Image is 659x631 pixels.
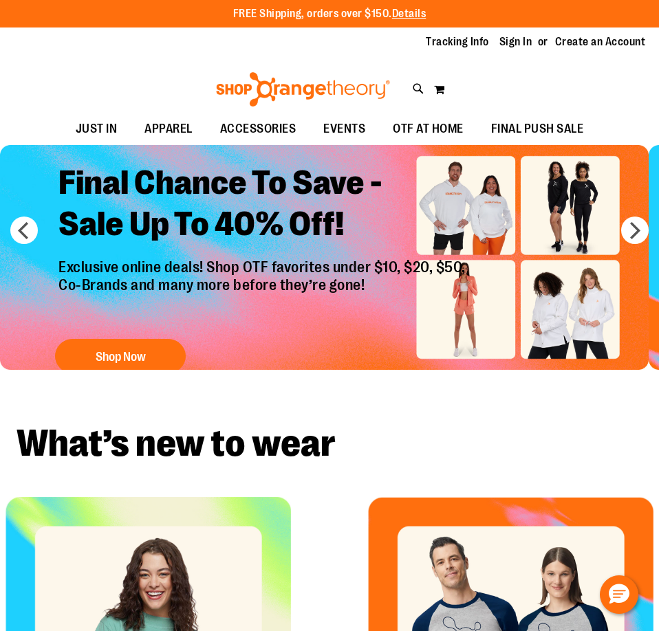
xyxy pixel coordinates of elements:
[17,425,642,463] h2: What’s new to wear
[131,113,206,145] a: APPAREL
[379,113,477,145] a: OTF AT HOME
[426,34,489,49] a: Tracking Info
[555,34,646,49] a: Create an Account
[477,113,598,145] a: FINAL PUSH SALE
[48,152,479,381] a: Final Chance To Save -Sale Up To 40% Off! Exclusive online deals! Shop OTF favorites under $10, $...
[392,8,426,20] a: Details
[62,113,131,145] a: JUST IN
[600,575,638,614] button: Hello, have a question? Let’s chat.
[55,339,186,373] button: Shop Now
[323,113,365,144] span: EVENTS
[214,72,392,107] img: Shop Orangetheory
[491,113,584,144] span: FINAL PUSH SALE
[206,113,310,145] a: ACCESSORIES
[233,6,426,22] p: FREE Shipping, orders over $150.
[621,217,649,244] button: next
[48,258,479,326] p: Exclusive online deals! Shop OTF favorites under $10, $20, $50, Co-Brands and many more before th...
[499,34,532,49] a: Sign In
[76,113,118,144] span: JUST IN
[393,113,464,144] span: OTF AT HOME
[144,113,193,144] span: APPAREL
[220,113,296,144] span: ACCESSORIES
[48,152,479,258] h2: Final Chance To Save - Sale Up To 40% Off!
[310,113,379,145] a: EVENTS
[10,217,38,244] button: prev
